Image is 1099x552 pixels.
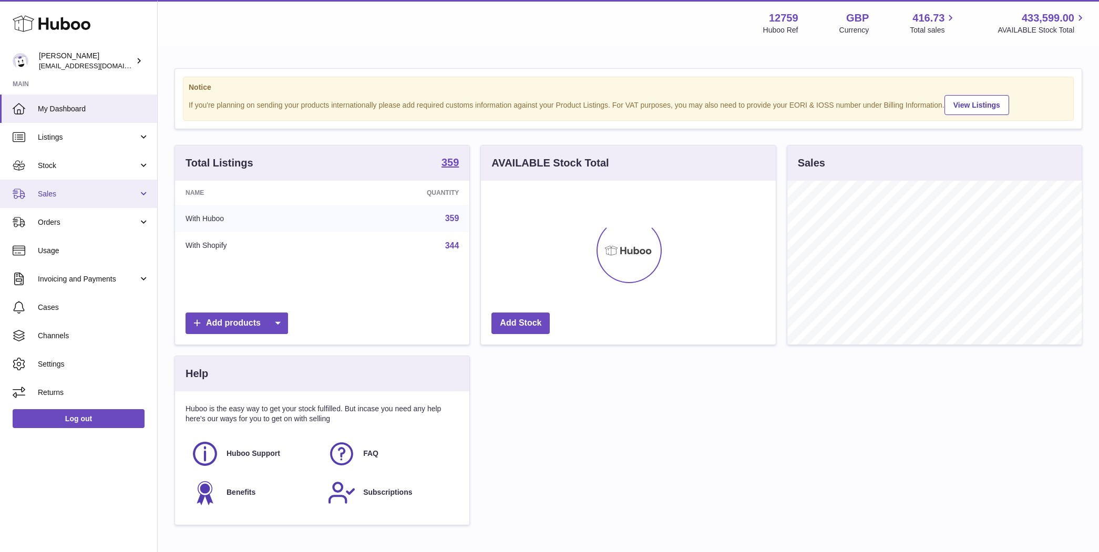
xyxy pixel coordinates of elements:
a: Add products [186,313,288,334]
span: Benefits [227,487,255,497]
h3: Sales [798,156,825,170]
a: 416.73 Total sales [910,11,957,35]
div: Huboo Ref [763,25,798,35]
span: Invoicing and Payments [38,274,138,284]
h3: Total Listings [186,156,253,170]
span: FAQ [363,449,378,459]
span: Settings [38,359,149,369]
a: 359 [445,214,459,223]
p: Huboo is the easy way to get your stock fulfilled. But incase you need any help here's our ways f... [186,404,459,424]
span: Channels [38,331,149,341]
span: Orders [38,217,138,227]
span: Sales [38,189,138,199]
span: My Dashboard [38,104,149,114]
div: Currency [839,25,869,35]
strong: 359 [441,157,459,168]
span: Subscriptions [363,487,412,497]
a: 433,599.00 AVAILABLE Stock Total [998,11,1086,35]
span: 433,599.00 [1022,11,1074,25]
span: Huboo Support [227,449,280,459]
span: Listings [38,132,138,142]
td: With Shopify [175,232,334,259]
a: Huboo Support [191,440,317,468]
span: [EMAIL_ADDRESS][DOMAIN_NAME] [39,61,155,70]
h3: Help [186,367,208,381]
a: 359 [441,157,459,170]
img: sofiapanwar@unndr.com [13,53,28,69]
th: Quantity [334,181,469,205]
strong: 12759 [769,11,798,25]
span: Stock [38,161,138,171]
span: Usage [38,246,149,256]
td: With Huboo [175,205,334,232]
a: FAQ [327,440,454,468]
span: Cases [38,303,149,313]
div: If you're planning on sending your products internationally please add required customs informati... [189,93,1068,115]
span: 416.73 [912,11,944,25]
a: Add Stock [491,313,550,334]
a: View Listings [944,95,1009,115]
a: 344 [445,241,459,250]
span: Returns [38,388,149,398]
th: Name [175,181,334,205]
a: Log out [13,409,145,428]
strong: GBP [846,11,869,25]
a: Benefits [191,478,317,507]
a: Subscriptions [327,478,454,507]
span: AVAILABLE Stock Total [998,25,1086,35]
span: Total sales [910,25,957,35]
div: [PERSON_NAME] [39,51,133,71]
strong: Notice [189,82,1068,92]
h3: AVAILABLE Stock Total [491,156,609,170]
